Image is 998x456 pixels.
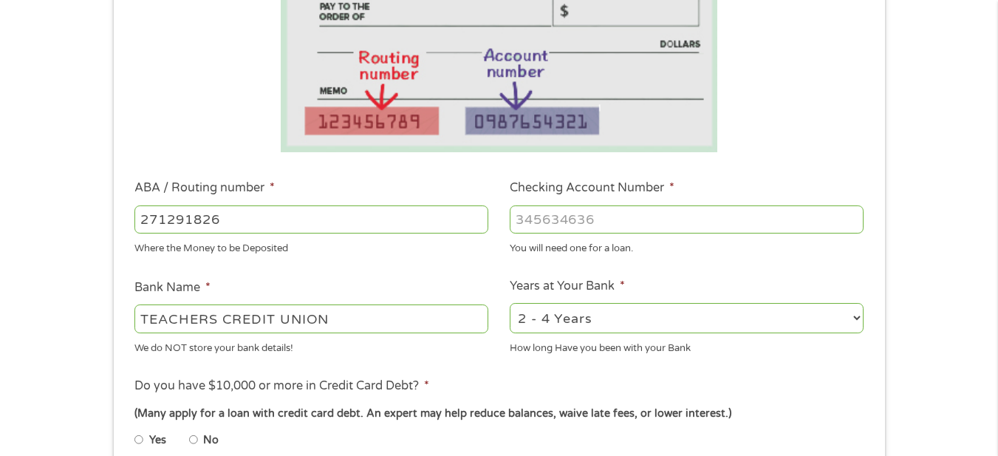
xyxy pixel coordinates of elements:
[134,406,863,422] div: (Many apply for a loan with credit card debt. An expert may help reduce balances, waive late fees...
[510,336,864,355] div: How long Have you been with your Bank
[203,432,219,449] label: No
[510,205,864,234] input: 345634636
[134,280,211,296] label: Bank Name
[510,279,625,294] label: Years at Your Bank
[149,432,166,449] label: Yes
[134,378,429,394] label: Do you have $10,000 or more in Credit Card Debt?
[134,180,275,196] label: ABA / Routing number
[510,180,674,196] label: Checking Account Number
[134,205,488,234] input: 263177916
[134,336,488,355] div: We do NOT store your bank details!
[134,236,488,256] div: Where the Money to be Deposited
[510,236,864,256] div: You will need one for a loan.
